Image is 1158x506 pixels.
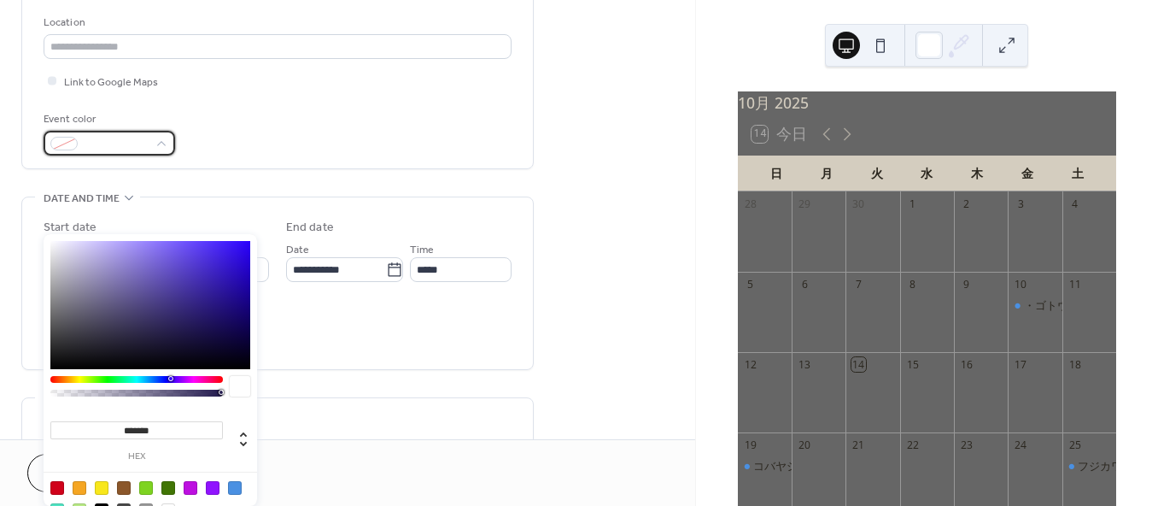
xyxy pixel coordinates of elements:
[1067,197,1082,211] div: 4
[960,197,974,211] div: 2
[1014,197,1028,211] div: 3
[206,481,219,495] div: #9013FE
[1067,357,1082,372] div: 18
[1062,458,1116,474] div: フジカワ様太刀魚ジギング便
[960,277,974,291] div: 9
[851,197,866,211] div: 30
[738,458,792,474] div: コバヤシ様シーバス半日便４名様
[50,481,64,495] div: #D0021B
[851,438,866,452] div: 21
[851,156,902,191] div: 火
[95,481,108,495] div: #F8E71C
[743,438,757,452] div: 19
[798,197,812,211] div: 29
[905,438,920,452] div: 22
[184,481,197,495] div: #BD10E0
[905,357,920,372] div: 15
[738,91,1116,114] div: 10月 2025
[73,481,86,495] div: #F5A623
[798,357,812,372] div: 13
[743,277,757,291] div: 5
[1052,156,1102,191] div: 土
[161,481,175,495] div: #417505
[960,438,974,452] div: 23
[1067,277,1082,291] div: 11
[902,156,952,191] div: 水
[798,277,812,291] div: 6
[743,197,757,211] div: 28
[1008,297,1061,313] div: ・ゴトウ様シーバス半日便
[139,481,153,495] div: #7ED321
[753,458,920,474] div: コバヤシ様シーバス半日便４名様
[952,156,1003,191] div: 木
[851,357,866,372] div: 14
[64,74,158,91] span: Link to Google Maps
[798,438,812,452] div: 20
[905,197,920,211] div: 1
[410,241,434,259] span: Time
[1014,438,1028,452] div: 24
[851,277,866,291] div: 7
[1067,438,1082,452] div: 25
[752,156,802,191] div: 日
[228,481,242,495] div: #4A90E2
[1024,297,1157,313] div: ・ゴトウ様シーバス半日便
[905,277,920,291] div: 8
[1014,277,1028,291] div: 10
[44,110,172,128] div: Event color
[117,481,131,495] div: #8B572A
[286,219,334,237] div: End date
[44,190,120,208] span: Date and time
[743,357,757,372] div: 12
[27,454,132,492] button: Cancel
[286,241,309,259] span: Date
[960,357,974,372] div: 16
[801,156,851,191] div: 月
[44,219,96,237] div: Start date
[1014,357,1028,372] div: 17
[1002,156,1052,191] div: 金
[50,452,223,462] label: hex
[44,14,508,32] div: Location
